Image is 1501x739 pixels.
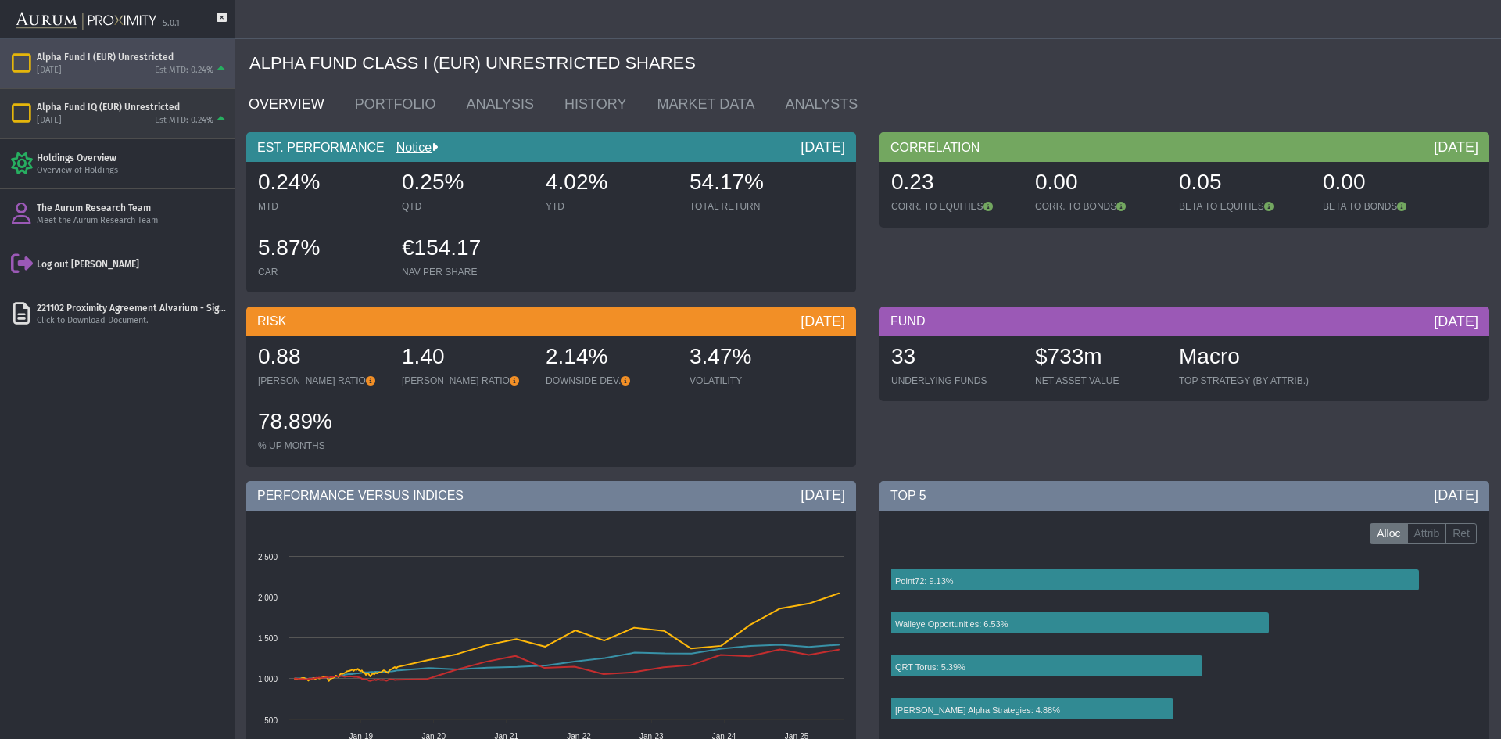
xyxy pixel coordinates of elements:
[264,716,278,725] text: 500
[891,170,934,194] span: 0.23
[454,88,553,120] a: ANALYSIS
[258,342,386,375] div: 0.88
[258,594,278,602] text: 2 000
[879,132,1489,162] div: CORRELATION
[1323,200,1451,213] div: BETA TO BONDS
[402,200,530,213] div: QTD
[343,88,455,120] a: PORTFOLIO
[37,51,228,63] div: Alpha Fund I (EUR) Unrestricted
[553,88,645,120] a: HISTORY
[879,481,1489,511] div: TOP 5
[1035,375,1163,387] div: NET ASSET VALUE
[258,200,386,213] div: MTD
[385,139,438,156] div: Notice
[1434,138,1478,156] div: [DATE]
[1323,167,1451,200] div: 0.00
[546,200,674,213] div: YTD
[1445,523,1477,545] label: Ret
[1407,523,1447,545] label: Attrib
[891,375,1019,387] div: UNDERLYING FUNDS
[891,200,1019,213] div: CORR. TO EQUITIES
[895,576,954,586] text: Point72: 9.13%
[645,88,773,120] a: MARKET DATA
[1035,200,1163,213] div: CORR. TO BONDS
[1179,200,1307,213] div: BETA TO EQUITIES
[1035,342,1163,375] div: $733m
[1179,167,1307,200] div: 0.05
[690,375,818,387] div: VOLATILITY
[1035,167,1163,200] div: 0.00
[402,266,530,278] div: NAV PER SHARE
[690,342,818,375] div: 3.47%
[801,138,845,156] div: [DATE]
[258,233,386,266] div: 5.87%
[155,65,213,77] div: Est MTD: 0.24%
[1370,523,1407,545] label: Alloc
[246,307,856,336] div: RISK
[237,88,343,120] a: OVERVIEW
[16,4,156,38] img: Aurum-Proximity%20white.svg
[37,315,228,327] div: Click to Download Document.
[891,342,1019,375] div: 33
[1179,342,1309,375] div: Macro
[546,375,674,387] div: DOWNSIDE DEV.
[258,407,386,439] div: 78.89%
[546,342,674,375] div: 2.14%
[258,553,278,561] text: 2 500
[37,65,62,77] div: [DATE]
[402,342,530,375] div: 1.40
[37,258,228,271] div: Log out [PERSON_NAME]
[246,481,856,511] div: PERFORMANCE VERSUS INDICES
[402,375,530,387] div: [PERSON_NAME] RATIO
[879,307,1489,336] div: FUND
[37,302,228,314] div: 221102 Proximity Agreement Alvarium - Signed.pdf
[37,215,228,227] div: Meet the Aurum Research Team
[895,705,1060,715] text: [PERSON_NAME] Alpha Strategies: 4.88%
[163,18,180,30] div: 5.0.1
[258,675,278,683] text: 1 000
[37,152,228,164] div: Holdings Overview
[37,165,228,177] div: Overview of Holdings
[258,375,386,387] div: [PERSON_NAME] RATIO
[249,39,1489,88] div: ALPHA FUND CLASS I (EUR) UNRESTRICTED SHARES
[258,266,386,278] div: CAR
[155,115,213,127] div: Est MTD: 0.24%
[773,88,876,120] a: ANALYSTS
[246,132,856,162] div: EST. PERFORMANCE
[546,167,674,200] div: 4.02%
[258,634,278,643] text: 1 500
[258,439,386,452] div: % UP MONTHS
[895,619,1008,629] text: Walleye Opportunities: 6.53%
[37,115,62,127] div: [DATE]
[37,101,228,113] div: Alpha Fund IQ (EUR) Unrestricted
[402,170,464,194] span: 0.25%
[801,486,845,504] div: [DATE]
[258,170,320,194] span: 0.24%
[690,200,818,213] div: TOTAL RETURN
[1179,375,1309,387] div: TOP STRATEGY (BY ATTRIB.)
[385,141,432,154] a: Notice
[1434,486,1478,504] div: [DATE]
[690,167,818,200] div: 54.17%
[1434,312,1478,331] div: [DATE]
[402,233,530,266] div: €154.17
[895,662,965,672] text: QRT Torus: 5.39%
[801,312,845,331] div: [DATE]
[37,202,228,214] div: The Aurum Research Team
